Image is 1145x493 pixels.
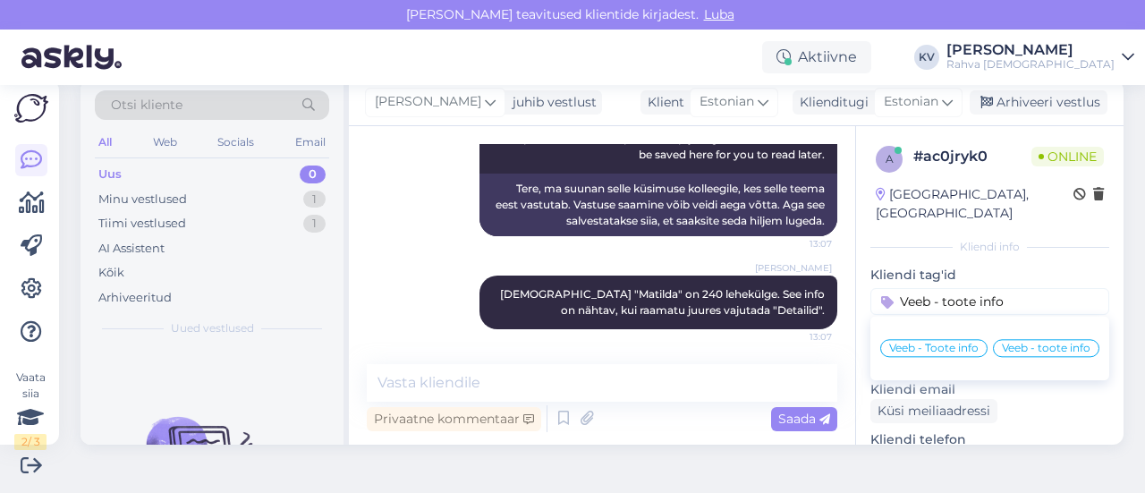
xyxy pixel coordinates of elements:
[303,191,326,208] div: 1
[870,239,1109,255] div: Kliendi info
[889,343,979,353] span: Veeb - Toote info
[1031,147,1104,166] span: Online
[98,166,122,183] div: Uus
[946,43,1134,72] a: [PERSON_NAME]Rahva [DEMOGRAPHIC_DATA]
[886,152,894,166] span: a
[303,215,326,233] div: 1
[14,434,47,450] div: 2 / 3
[98,215,186,233] div: Tiimi vestlused
[914,45,939,70] div: KV
[870,399,997,423] div: Küsi meiliaadressi
[292,131,329,154] div: Email
[14,94,48,123] img: Askly Logo
[793,93,869,112] div: Klienditugi
[870,266,1109,285] p: Kliendi tag'id
[98,289,172,307] div: Arhiveeritud
[884,92,938,112] span: Estonian
[870,288,1109,315] input: Lisa tag
[98,264,124,282] div: Kõik
[876,185,1073,223] div: [GEOGRAPHIC_DATA], [GEOGRAPHIC_DATA]
[765,330,832,344] span: 13:07
[149,131,181,154] div: Web
[699,6,740,22] span: Luba
[755,261,832,275] span: [PERSON_NAME]
[640,93,684,112] div: Klient
[375,92,481,112] span: [PERSON_NAME]
[300,166,326,183] div: 0
[95,131,115,154] div: All
[214,131,258,154] div: Socials
[98,240,165,258] div: AI Assistent
[946,43,1115,57] div: [PERSON_NAME]
[171,320,254,336] span: Uued vestlused
[870,430,1109,449] p: Kliendi telefon
[14,370,47,450] div: Vaata siia
[111,96,182,115] span: Otsi kliente
[913,146,1031,167] div: # ac0jryk0
[500,287,827,317] span: [DEMOGRAPHIC_DATA] "Matilda" on 240 lehekülge. See info on nähtav, kui raamatu juures vajutada "D...
[367,407,541,431] div: Privaatne kommentaar
[946,57,1115,72] div: Rahva [DEMOGRAPHIC_DATA]
[98,191,187,208] div: Minu vestlused
[1002,343,1090,353] span: Veeb - toote info
[479,174,837,236] div: Tere, ma suunan selle küsimuse kolleegile, kes selle teema eest vastutab. Vastuse saamine võib ve...
[700,92,754,112] span: Estonian
[762,41,871,73] div: Aktiivne
[765,237,832,251] span: 13:07
[970,90,1107,115] div: Arhiveeri vestlus
[870,380,1109,399] p: Kliendi email
[505,93,597,112] div: juhib vestlust
[778,411,830,427] span: Saada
